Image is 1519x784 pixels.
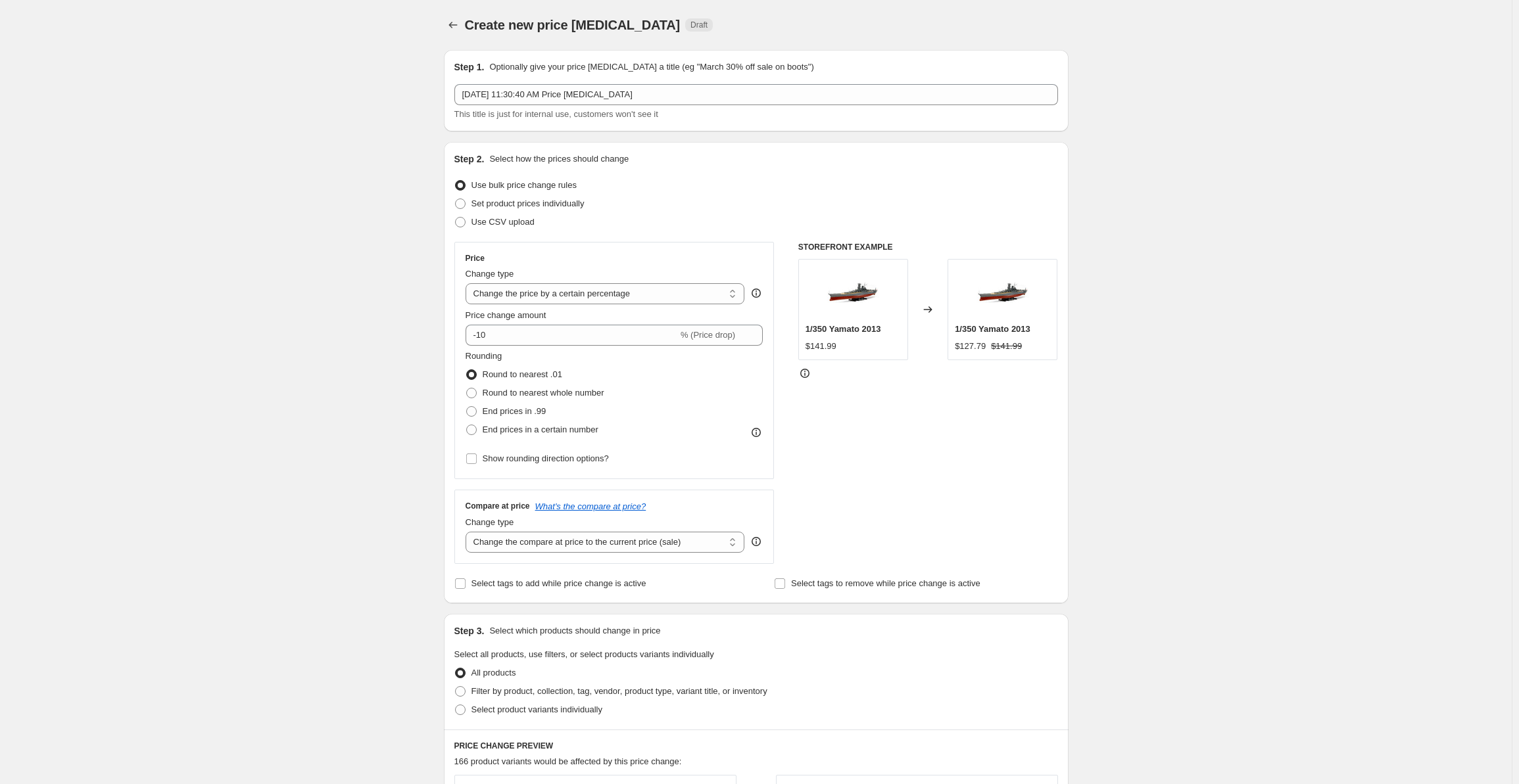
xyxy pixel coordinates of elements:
[827,266,879,319] img: T78030_80x.jpg
[466,269,514,279] span: Change type
[483,388,604,398] span: Round to nearest whole number
[535,501,646,511] button: What's the compare at price?
[454,152,485,166] h2: Step 2.
[454,649,714,659] span: Select all products, use filters, or select products variants individually
[976,266,1029,319] img: T78030_80x.jpg
[466,501,530,511] h3: Compare at price
[750,535,763,548] div: help
[466,325,678,346] input: -15
[991,340,1022,353] strike: $141.99
[466,517,514,527] span: Change type
[798,242,1058,252] h6: STOREFRONT EXAMPLE
[471,578,646,588] span: Select tags to add while price change is active
[466,351,502,361] span: Rounding
[483,425,598,434] span: End prices in a certain number
[465,18,681,32] span: Create new price [MEDICAL_DATA]
[471,180,577,190] span: Use bulk price change rules
[690,20,708,30] span: Draft
[483,453,609,463] span: Show rounding direction options?
[471,668,516,678] span: All products
[454,109,658,119] span: This title is just for internal use, customers won't see it
[471,686,767,696] span: Filter by product, collection, tag, vendor, product type, variant title, or inventory
[806,324,881,334] span: 1/350 Yamato 2013
[466,310,546,320] span: Price change amount
[471,704,602,714] span: Select product variants individually
[681,330,735,340] span: % (Price drop)
[471,217,535,227] span: Use CSV upload
[483,406,546,416] span: End prices in .99
[955,324,1030,334] span: 1/350 Yamato 2013
[454,624,485,637] h2: Step 3.
[483,369,562,379] span: Round to nearest .01
[466,253,485,264] h3: Price
[454,84,1058,105] input: 30% off holiday sale
[955,340,986,353] div: $127.79
[806,340,836,353] div: $141.99
[489,60,813,74] p: Optionally give your price [MEDICAL_DATA] a title (eg "March 30% off sale on boots")
[489,152,629,166] p: Select how the prices should change
[489,624,660,637] p: Select which products should change in price
[454,741,1058,751] h6: PRICE CHANGE PREVIEW
[444,16,462,34] button: Price change jobs
[454,756,682,766] span: 166 product variants would be affected by this price change:
[471,198,585,208] span: Set product prices individually
[750,287,763,300] div: help
[454,60,485,74] h2: Step 1.
[791,578,980,588] span: Select tags to remove while price change is active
